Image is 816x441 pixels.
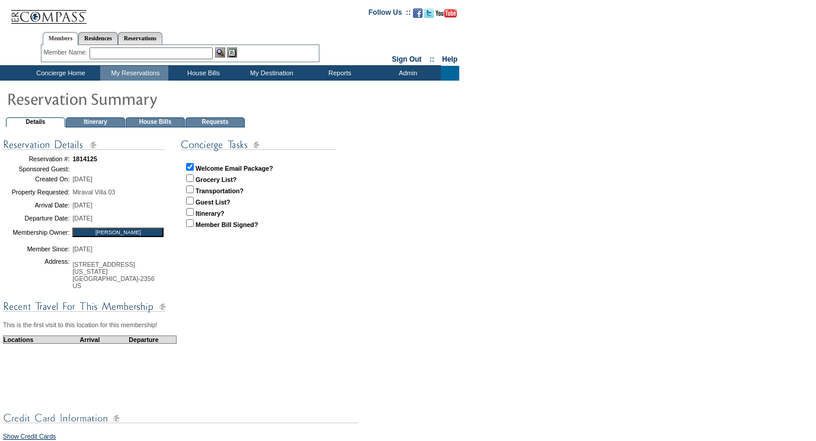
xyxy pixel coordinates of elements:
td: Requests [185,117,245,127]
img: Become our fan on Facebook [413,8,423,18]
td: Admin [373,66,441,81]
td: Departure [111,335,177,343]
span: [STREET_ADDRESS] [US_STATE][GEOGRAPHIC_DATA]-2356 US [72,261,154,289]
strong: Itinerary? [196,210,225,217]
a: Residences [78,32,118,44]
td: Follow Us :: [369,7,411,21]
div: Member Name: [44,47,89,57]
td: Departure Date: [3,212,69,225]
strong: Package? [244,165,273,172]
td: Member Since: [3,241,69,258]
img: subTtlConResDetails.gif [3,138,166,152]
td: My Reservations [100,66,168,81]
strong: Member Bill Signed? [196,221,258,228]
td: Sponsored Guest: [3,165,69,172]
span: [DATE] [72,245,92,253]
strong: Welcome Email [196,165,242,172]
input: [PERSON_NAME] [72,228,164,237]
td: My Destination [236,66,305,81]
td: Reports [305,66,373,81]
img: Subscribe to our YouTube Channel [436,9,457,18]
span: This is the first visit to this location for this membership! [3,321,158,328]
td: Concierge Home [19,66,100,81]
strong: Transportation? [196,187,244,194]
span: [DATE] [72,175,92,183]
img: Reservations [227,47,237,57]
img: pgTtlResSummary.gif [7,87,244,110]
td: House Bills [168,66,236,81]
img: View [215,47,225,57]
span: :: [430,55,434,63]
span: Miraval Villa 03 [72,188,115,196]
a: Reservations [118,32,162,44]
img: subTtlConRecTravel.gif [3,299,166,314]
a: Help [442,55,457,63]
span: [DATE] [72,215,92,222]
a: Show Credit Cards [3,433,56,440]
span: 1814125 [72,155,97,162]
a: Members [43,32,79,45]
td: Property Requested: [3,186,69,199]
td: House Bills [126,117,185,127]
td: Itinerary [66,117,125,127]
img: subTtlConTasks.gif [181,138,336,152]
td: Locations [4,335,69,343]
a: Subscribe to our YouTube Channel [436,12,457,19]
td: Created On: [3,172,69,186]
a: Follow us on Twitter [424,12,434,19]
td: Arrival Date: [3,199,69,212]
img: Follow us on Twitter [424,8,434,18]
a: Become our fan on Facebook [413,12,423,19]
strong: Guest List? [196,199,231,206]
td: Arrival [68,335,111,343]
img: subTtlCreditCard.gif [3,411,359,426]
td: Address: [3,258,69,292]
span: [DATE] [72,202,92,209]
td: Reservation #: [3,152,69,165]
td: Membership Owner: [3,225,69,241]
a: Sign Out [392,55,421,63]
strong: Grocery List? [196,176,236,183]
td: Details [6,117,65,127]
